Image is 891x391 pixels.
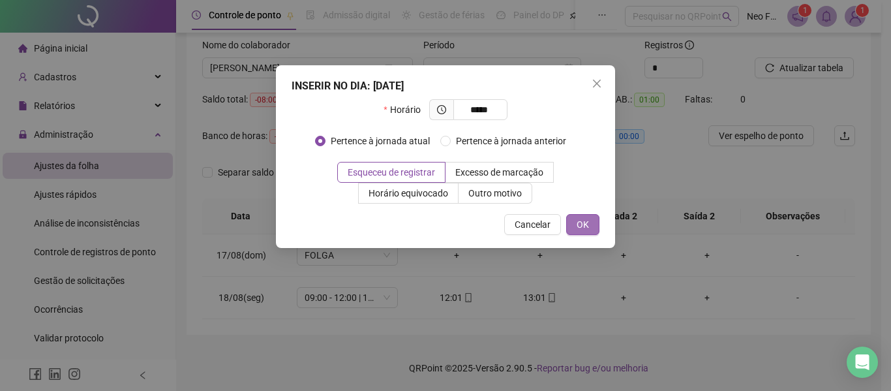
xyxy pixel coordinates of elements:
[348,167,435,178] span: Esqueceu de registrar
[468,188,522,198] span: Outro motivo
[504,214,561,235] button: Cancelar
[369,188,448,198] span: Horário equivocado
[592,78,602,89] span: close
[577,217,589,232] span: OK
[847,347,878,378] div: Open Intercom Messenger
[586,73,607,94] button: Close
[455,167,543,178] span: Excesso de marcação
[515,217,551,232] span: Cancelar
[325,134,435,148] span: Pertence à jornada atual
[437,105,446,114] span: clock-circle
[384,99,429,120] label: Horário
[451,134,571,148] span: Pertence à jornada anterior
[566,214,599,235] button: OK
[292,78,599,94] div: INSERIR NO DIA : [DATE]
